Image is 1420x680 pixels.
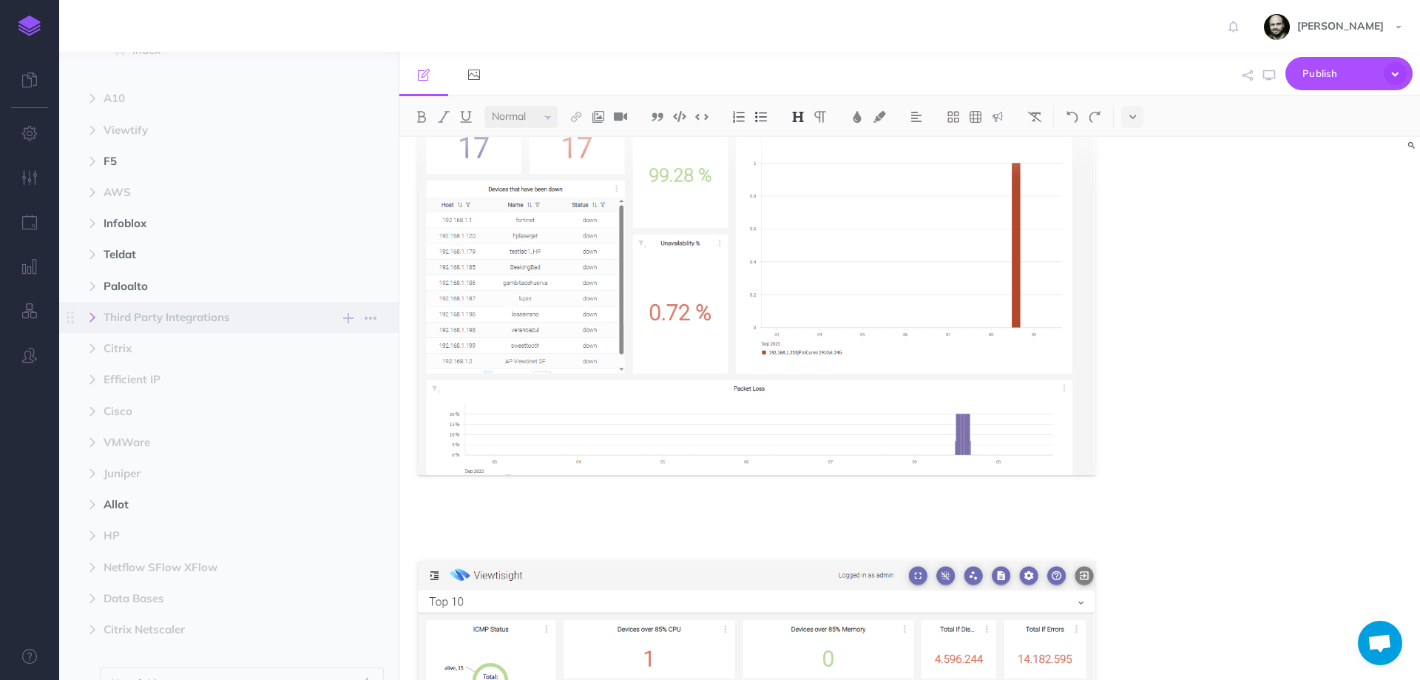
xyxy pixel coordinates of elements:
[104,309,291,326] span: Third Party Integrations
[1302,62,1376,85] span: Publish
[104,496,291,514] span: Allot
[969,111,982,123] img: Create table button
[851,111,864,123] img: Text color button
[104,215,291,232] span: Infoblox
[104,184,291,201] span: AWS
[1088,111,1101,123] img: Redo
[104,434,291,451] span: VMWare
[1358,621,1402,665] div: Chat abierto
[104,371,291,388] span: Efficient IP
[104,121,291,139] span: Viewtify
[1285,57,1413,90] button: Publish
[614,111,627,123] img: Add video button
[910,111,923,123] img: Alignment dropdown menu button
[673,111,686,122] img: Code block button
[754,111,768,123] img: Unordered list button
[695,111,709,122] img: Inline code button
[104,527,291,545] span: HP
[104,152,291,170] span: F5
[459,111,473,123] img: Underline button
[104,621,291,639] span: Citrix Netscaler
[873,111,886,123] img: Text background color button
[104,277,291,295] span: Paloalto
[104,340,291,357] span: Citrix
[1028,111,1041,123] img: Clear styles button
[1264,14,1290,40] img: fYsxTL7xyiRwVNfLOwtv2ERfMyxBnxhkboQPdXU4.jpeg
[791,111,805,123] img: Headings dropdown button
[991,111,1004,123] img: Callout dropdown menu button
[437,111,450,123] img: Italic button
[592,111,605,123] img: Add image button
[104,403,291,420] span: Cisco
[651,111,664,123] img: Blockquote button
[418,52,1095,476] img: fNjOqT3qLs59GW4A6PZW.png
[104,465,291,482] span: Juniper
[732,111,745,123] img: Ordered list button
[104,559,291,576] span: Netflow SFlow XFlow
[18,16,41,36] img: logo-mark.svg
[1290,19,1391,33] span: [PERSON_NAME]
[569,111,583,123] img: Link button
[1066,111,1079,123] img: Undo
[104,90,291,107] span: A10
[415,111,428,123] img: Bold button
[814,111,827,123] img: Paragraph button
[104,590,291,607] span: Data Bases
[104,246,291,263] span: Teldat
